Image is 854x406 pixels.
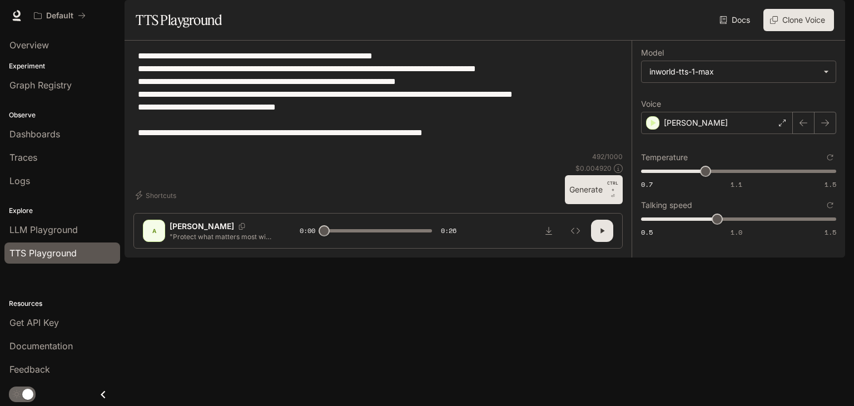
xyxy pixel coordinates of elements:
p: ⏎ [607,180,618,200]
p: [PERSON_NAME] [170,221,234,232]
p: Talking speed [641,201,692,209]
p: [PERSON_NAME] [664,117,728,128]
span: 1.5 [825,227,836,237]
p: Default [46,11,73,21]
div: inworld-tts-1-max [642,61,836,82]
span: 1.1 [731,180,742,189]
button: GenerateCTRL +⏎ [565,175,623,204]
a: Docs [717,9,754,31]
button: Download audio [538,220,560,242]
p: "Protect what matters most with our state-of-the-art security cameras. Crystal-clear HD video, da... [170,232,273,241]
p: Temperature [641,154,688,161]
div: A [145,222,163,240]
span: 0.5 [641,227,653,237]
span: 0.7 [641,180,653,189]
span: 1.5 [825,180,836,189]
button: All workspaces [29,4,91,27]
button: Reset to default [824,199,836,211]
p: Model [641,49,664,57]
span: 0:00 [300,225,315,236]
button: Copy Voice ID [234,223,250,230]
button: Shortcuts [133,186,181,204]
button: Clone Voice [763,9,834,31]
p: CTRL + [607,180,618,193]
p: Voice [641,100,661,108]
button: Inspect [564,220,587,242]
div: inworld-tts-1-max [649,66,818,77]
span: 0:26 [441,225,456,236]
button: Reset to default [824,151,836,164]
h1: TTS Playground [136,9,222,31]
span: 1.0 [731,227,742,237]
